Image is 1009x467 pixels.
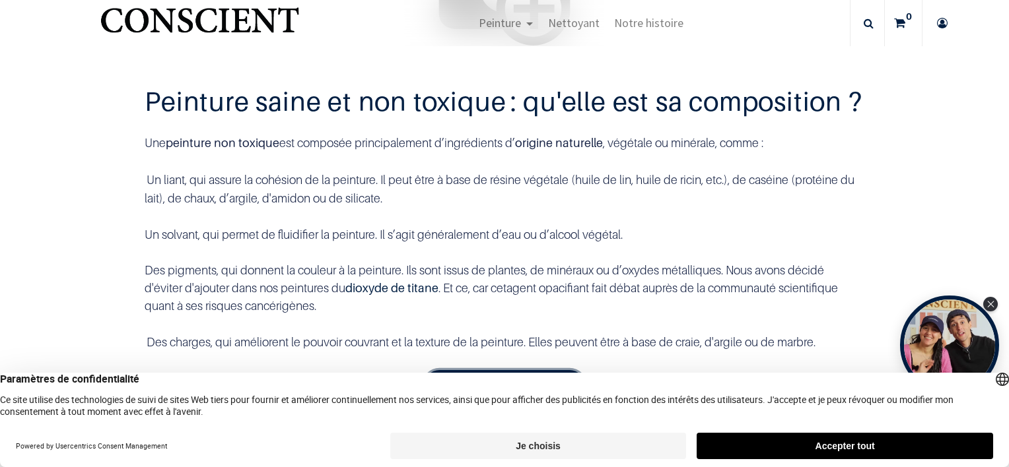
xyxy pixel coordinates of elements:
font: Des pigments, qui donnent la couleur à la peinture. Ils sont issus de plantes, de minéraux ou d’o... [145,263,824,295]
div: Open Tolstoy widget [900,296,999,394]
b: peinture non toxique [166,136,279,150]
a: dioxyde de titane [345,281,438,295]
div: Tolstoy bubble widget [900,296,999,394]
p: agent opacifiant fait débat auprès de la communauté scientifique quant à ses risques cancérigènes. [145,261,864,315]
b: origine naturelle [515,136,603,150]
span: Notre histoire [614,15,683,30]
span: Nettoyant [548,15,600,30]
font: Un liant, qui assure la cohésion de la peinture. Il peut être à base de résine végétale (huile de... [145,173,854,205]
font: Une est composée principalement d’ingrédients d’ , végétale ou minérale, comme : [145,136,763,150]
button: Open chat widget [11,11,51,51]
sup: 0 [903,10,915,23]
span: Peinture [479,15,521,30]
a: Découvrez nos ingrédients [424,370,586,400]
font: Un solvant, qui permet de fluidifier la peinture. Il s’agit généralement d’eau ou d’alcool végétal. [145,228,623,241]
font: Des charges, qui améliorent le pouvoir couvrant et la texture de la peinture. Elles peuvent être ... [147,335,816,349]
div: Close Tolstoy widget [983,297,998,311]
h2: Peinture saine et non toxique : qu'elle est sa composition ? [145,86,864,115]
div: Open Tolstoy [900,296,999,394]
